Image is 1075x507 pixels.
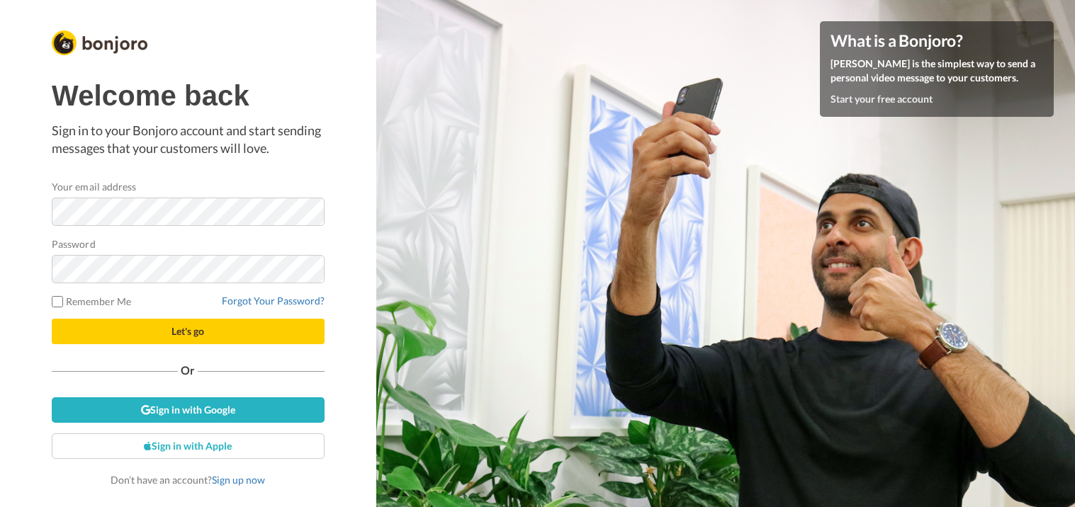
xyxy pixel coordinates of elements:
label: Password [52,237,96,251]
a: Sign up now [212,474,265,486]
h1: Welcome back [52,80,325,111]
button: Let's go [52,319,325,344]
a: Forgot Your Password? [222,295,325,307]
p: Sign in to your Bonjoro account and start sending messages that your customers will love. [52,122,325,158]
span: Let's go [171,325,204,337]
span: Or [178,365,198,375]
a: Sign in with Google [52,397,325,423]
span: Don’t have an account? [111,474,265,486]
a: Start your free account [831,93,933,105]
label: Your email address [52,179,136,194]
a: Sign in with Apple [52,433,325,459]
p: [PERSON_NAME] is the simplest way to send a personal video message to your customers. [831,57,1043,85]
h4: What is a Bonjoro? [831,32,1043,50]
label: Remember Me [52,294,131,309]
input: Remember Me [52,296,63,307]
